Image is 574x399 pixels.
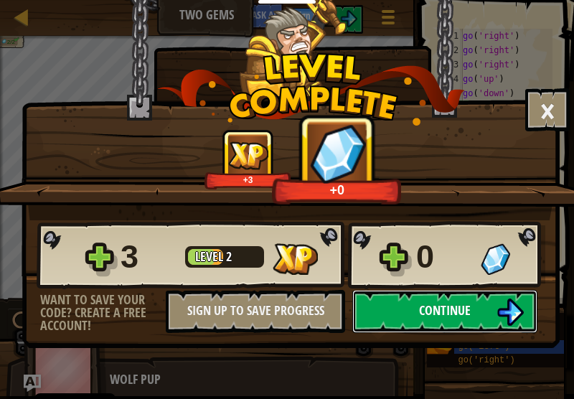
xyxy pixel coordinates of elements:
[276,182,398,198] div: +0
[40,294,166,332] div: Want to save your code? Create a free account!
[419,301,471,319] span: Continue
[121,234,177,280] div: 3
[481,243,510,275] img: Gems Gained
[226,248,232,266] span: 2
[497,299,524,326] img: Continue
[525,88,570,131] button: ×
[157,53,465,126] img: level_complete.png
[310,123,365,183] img: Gems Gained
[166,290,345,333] button: Sign Up to Save Progress
[228,141,268,169] img: XP Gained
[195,248,226,266] span: Level
[273,243,318,275] img: XP Gained
[207,174,288,185] div: +3
[352,290,537,333] button: Continue
[416,234,472,280] div: 0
